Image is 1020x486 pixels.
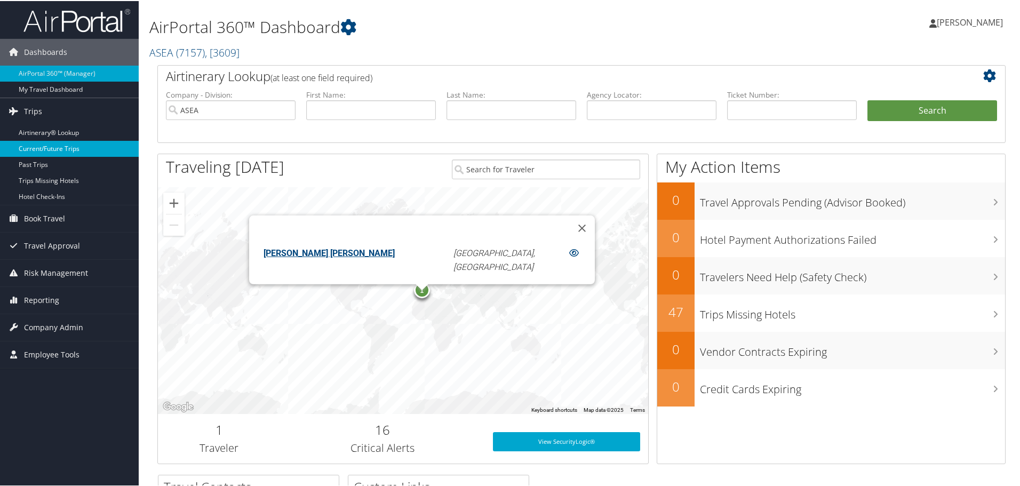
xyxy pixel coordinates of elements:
[700,264,1005,284] h3: Travelers Need Help (Safety Check)
[727,89,857,99] label: Ticket Number:
[657,256,1005,293] a: 0Travelers Need Help (Safety Check)
[700,338,1005,358] h3: Vendor Contracts Expiring
[453,246,535,270] em: [GEOGRAPHIC_DATA], [GEOGRAPHIC_DATA]
[166,155,284,177] h1: Traveling [DATE]
[24,232,80,258] span: Travel Approval
[447,89,576,99] label: Last Name:
[700,301,1005,321] h3: Trips Missing Hotels
[657,227,695,245] h2: 0
[166,89,296,99] label: Company - Division:
[176,44,205,59] span: ( 7157 )
[24,38,67,65] span: Dashboards
[205,44,240,59] span: , [ 3609 ]
[867,99,997,121] button: Search
[149,15,726,37] h1: AirPortal 360™ Dashboard
[657,339,695,357] h2: 0
[24,97,42,124] span: Trips
[657,265,695,283] h2: 0
[700,189,1005,209] h3: Travel Approvals Pending (Advisor Booked)
[452,158,640,178] input: Search for Traveler
[166,420,273,438] h2: 1
[24,313,83,340] span: Company Admin
[306,89,436,99] label: First Name:
[149,44,240,59] a: ASEA
[414,281,430,297] div: 1
[700,226,1005,246] h3: Hotel Payment Authorizations Failed
[657,155,1005,177] h1: My Action Items
[270,71,372,83] span: (at least one field required)
[700,376,1005,396] h3: Credit Cards Expiring
[24,204,65,231] span: Book Travel
[24,340,79,367] span: Employee Tools
[657,219,1005,256] a: 0Hotel Payment Authorizations Failed
[24,286,59,313] span: Reporting
[587,89,716,99] label: Agency Locator:
[264,246,395,257] a: [PERSON_NAME] [PERSON_NAME]
[657,181,1005,219] a: 0Travel Approvals Pending (Advisor Booked)
[289,420,477,438] h2: 16
[569,214,595,240] button: Close
[161,399,196,413] img: Google
[161,399,196,413] a: Open this area in Google Maps (opens a new window)
[937,15,1003,27] span: [PERSON_NAME]
[657,293,1005,331] a: 47Trips Missing Hotels
[657,368,1005,405] a: 0Credit Cards Expiring
[23,7,130,32] img: airportal-logo.png
[657,302,695,320] h2: 47
[24,259,88,285] span: Risk Management
[584,406,624,412] span: Map data ©2025
[657,331,1005,368] a: 0Vendor Contracts Expiring
[929,5,1014,37] a: [PERSON_NAME]
[163,213,185,235] button: Zoom out
[166,440,273,455] h3: Traveler
[163,192,185,213] button: Zoom in
[289,440,477,455] h3: Critical Alerts
[657,377,695,395] h2: 0
[493,431,640,450] a: View SecurityLogic®
[166,66,927,84] h2: Airtinerary Lookup
[531,405,577,413] button: Keyboard shortcuts
[657,190,695,208] h2: 0
[630,406,645,412] a: Terms (opens in new tab)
